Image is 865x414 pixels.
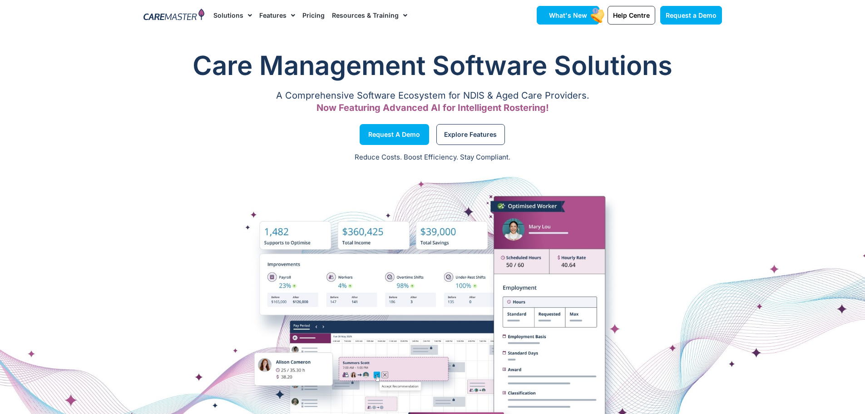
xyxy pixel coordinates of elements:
[660,6,722,25] a: Request a Demo
[143,93,722,99] p: A Comprehensive Software Ecosystem for NDIS & Aged Care Providers.
[613,11,650,19] span: Help Centre
[316,102,549,113] span: Now Featuring Advanced AI for Intelligent Rostering!
[537,6,599,25] a: What's New
[444,132,497,137] span: Explore Features
[5,152,860,163] p: Reduce Costs. Boost Efficiency. Stay Compliant.
[549,11,587,19] span: What's New
[143,9,205,22] img: CareMaster Logo
[143,47,722,84] h1: Care Management Software Solutions
[368,132,420,137] span: Request a Demo
[436,124,505,145] a: Explore Features
[666,11,717,19] span: Request a Demo
[608,6,655,25] a: Help Centre
[360,124,429,145] a: Request a Demo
